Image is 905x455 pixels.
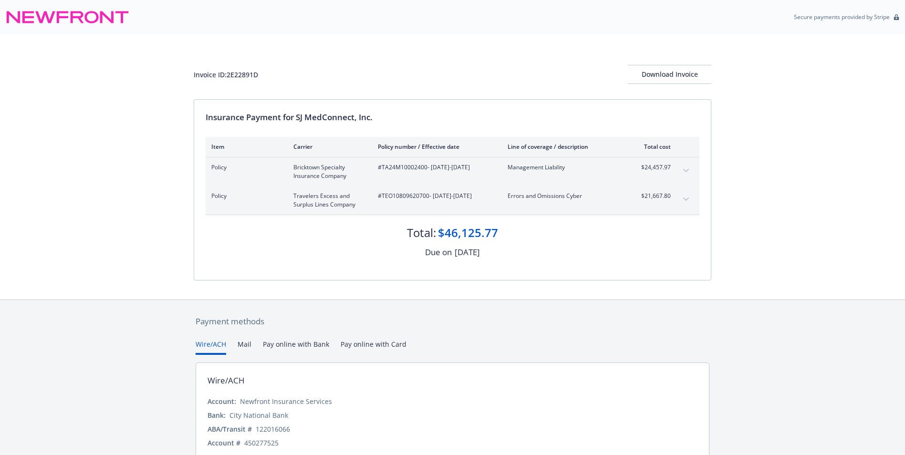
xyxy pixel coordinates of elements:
div: ABA/Transit # [208,424,252,434]
div: 450277525 [244,438,279,448]
div: PolicyTravelers Excess and Surplus Lines Company#TEO10809620700- [DATE]-[DATE]Errors and Omission... [206,186,699,215]
div: Item [211,143,278,151]
div: Bank: [208,410,226,420]
span: Travelers Excess and Surplus Lines Company [293,192,363,209]
div: Policy number / Effective date [378,143,492,151]
button: Pay online with Bank [263,339,329,355]
span: #TA24M10002400 - [DATE]-[DATE] [378,163,492,172]
span: #TEO10809620700 - [DATE]-[DATE] [378,192,492,200]
div: Line of coverage / description [508,143,620,151]
div: [DATE] [455,246,480,259]
span: Policy [211,163,278,172]
div: Payment methods [196,315,709,328]
span: Policy [211,192,278,200]
div: Newfront Insurance Services [240,396,332,406]
span: Bricktown Specialty Insurance Company [293,163,363,180]
div: Insurance Payment for SJ MedConnect, Inc. [206,111,699,124]
div: Download Invoice [628,65,711,83]
button: Download Invoice [628,65,711,84]
div: City National Bank [229,410,288,420]
span: Management Liability [508,163,620,172]
span: Errors and Omissions Cyber [508,192,620,200]
div: 122016066 [256,424,290,434]
div: Account: [208,396,236,406]
p: Secure payments provided by Stripe [794,13,890,21]
span: $21,667.80 [635,192,671,200]
div: $46,125.77 [438,225,498,241]
button: expand content [678,163,694,178]
div: Account # [208,438,240,448]
button: Mail [238,339,251,355]
div: PolicyBricktown Specialty Insurance Company#TA24M10002400- [DATE]-[DATE]Management Liability$24,4... [206,157,699,186]
div: Total: [407,225,436,241]
div: Wire/ACH [208,374,245,387]
div: Carrier [293,143,363,151]
span: $24,457.97 [635,163,671,172]
button: Pay online with Card [341,339,406,355]
button: Wire/ACH [196,339,226,355]
div: Total cost [635,143,671,151]
div: Due on [425,246,452,259]
div: Invoice ID: 2E22891D [194,70,258,80]
button: expand content [678,192,694,207]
